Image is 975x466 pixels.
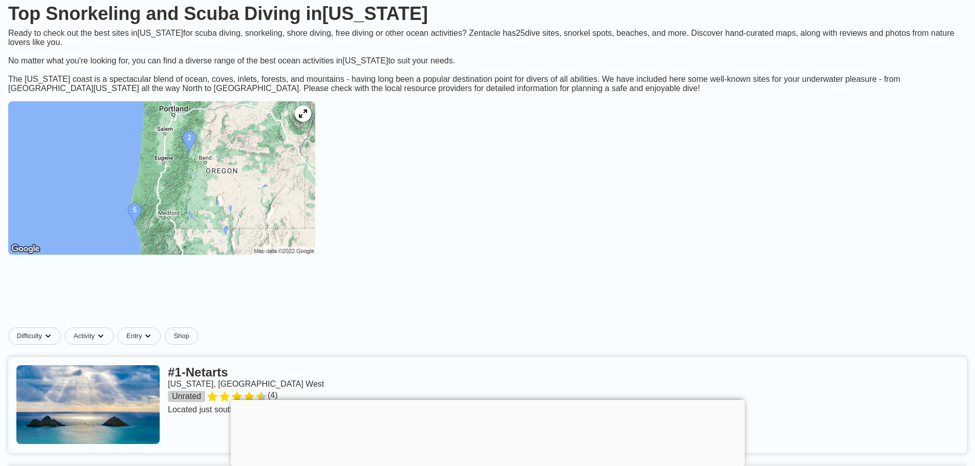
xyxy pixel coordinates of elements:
img: Oregon dive site map [8,101,315,255]
span: Activity [74,332,95,340]
button: Activitydropdown caret [65,327,118,345]
img: dropdown caret [144,332,152,340]
span: Entry [126,332,142,340]
img: dropdown caret [97,332,105,340]
a: Shop [165,327,198,345]
h1: Top Snorkeling and Scuba Diving in [US_STATE] [8,3,967,25]
span: Difficulty [17,332,42,340]
iframe: Advertisement [230,400,745,463]
iframe: Advertisement [240,273,736,319]
button: Difficultydropdown caret [8,327,65,345]
button: Entrydropdown caret [118,327,165,345]
img: dropdown caret [44,332,52,340]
